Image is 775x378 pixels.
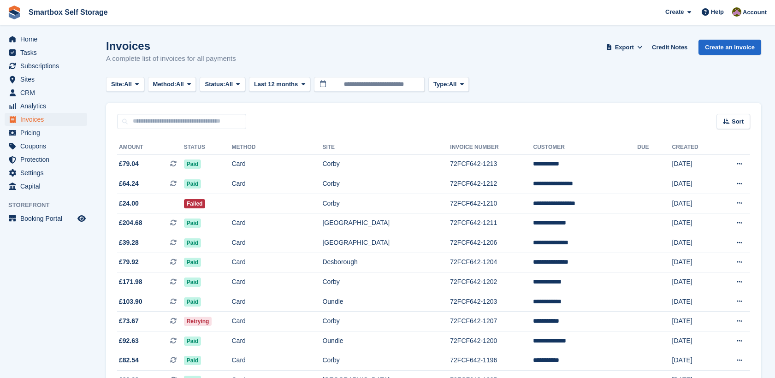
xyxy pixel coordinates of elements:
a: menu [5,212,87,225]
td: [DATE] [672,213,717,233]
a: menu [5,46,87,59]
span: Paid [184,159,201,169]
span: Pricing [20,126,76,139]
a: Create an Invoice [698,40,761,55]
td: Corby [322,351,450,371]
span: £79.92 [119,257,139,267]
a: menu [5,33,87,46]
span: Storefront [8,201,92,210]
td: 72FCF642-1210 [450,194,533,213]
td: [DATE] [672,272,717,292]
td: Corby [322,312,450,331]
a: Smartbox Self Storage [25,5,112,20]
a: menu [5,126,87,139]
td: 72FCF642-1206 [450,233,533,253]
td: 72FCF642-1200 [450,331,533,351]
a: menu [5,100,87,112]
a: menu [5,153,87,166]
a: Preview store [76,213,87,224]
span: All [176,80,184,89]
span: Retrying [184,317,212,326]
td: 72FCF642-1204 [450,253,533,272]
img: stora-icon-8386f47178a22dfd0bd8f6a31ec36ba5ce8667c1dd55bd0f319d3a0aa187defe.svg [7,6,21,19]
td: Card [231,312,322,331]
td: [DATE] [672,292,717,312]
td: 72FCF642-1203 [450,292,533,312]
span: Type: [433,80,449,89]
span: Tasks [20,46,76,59]
td: Corby [322,272,450,292]
a: menu [5,73,87,86]
span: Paid [184,238,201,248]
span: Paid [184,297,201,307]
span: Paid [184,337,201,346]
td: Card [231,233,322,253]
span: Paid [184,179,201,189]
span: £24.00 [119,199,139,208]
td: 72FCF642-1196 [450,351,533,371]
td: [DATE] [672,253,717,272]
span: Paid [184,356,201,365]
th: Created [672,140,717,155]
span: £73.67 [119,316,139,326]
button: Export [604,40,645,55]
span: Method: [153,80,177,89]
span: Account [743,8,767,17]
th: Due [637,140,672,155]
button: Site: All [106,77,144,92]
span: Invoices [20,113,76,126]
span: Create [665,7,684,17]
td: [GEOGRAPHIC_DATA] [322,213,450,233]
th: Amount [117,140,184,155]
span: Site: [111,80,124,89]
span: Booking Portal [20,212,76,225]
p: A complete list of invoices for all payments [106,53,236,64]
td: [DATE] [672,351,717,371]
td: Oundle [322,331,450,351]
th: Method [231,140,322,155]
td: Card [231,174,322,194]
a: Credit Notes [648,40,691,55]
h1: Invoices [106,40,236,52]
td: Card [231,154,322,174]
span: Sites [20,73,76,86]
td: 72FCF642-1211 [450,213,533,233]
td: Desborough [322,253,450,272]
a: menu [5,166,87,179]
th: Status [184,140,232,155]
span: Help [711,7,724,17]
td: Oundle [322,292,450,312]
a: menu [5,140,87,153]
td: 72FCF642-1213 [450,154,533,174]
span: Failed [184,199,206,208]
span: Paid [184,219,201,228]
th: Site [322,140,450,155]
span: £204.68 [119,218,142,228]
th: Invoice Number [450,140,533,155]
span: All [124,80,132,89]
td: 72FCF642-1207 [450,312,533,331]
span: All [225,80,233,89]
span: £64.24 [119,179,139,189]
span: £92.63 [119,336,139,346]
span: Paid [184,278,201,287]
span: Analytics [20,100,76,112]
td: Card [231,213,322,233]
th: Customer [533,140,637,155]
td: [DATE] [672,154,717,174]
span: Settings [20,166,76,179]
td: Card [231,253,322,272]
td: [DATE] [672,194,717,213]
a: menu [5,86,87,99]
span: Home [20,33,76,46]
td: Card [231,351,322,371]
span: Subscriptions [20,59,76,72]
td: [DATE] [672,233,717,253]
td: Corby [322,194,450,213]
button: Status: All [200,77,245,92]
span: All [449,80,457,89]
td: 72FCF642-1202 [450,272,533,292]
td: Card [231,272,322,292]
td: Corby [322,174,450,194]
a: menu [5,59,87,72]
